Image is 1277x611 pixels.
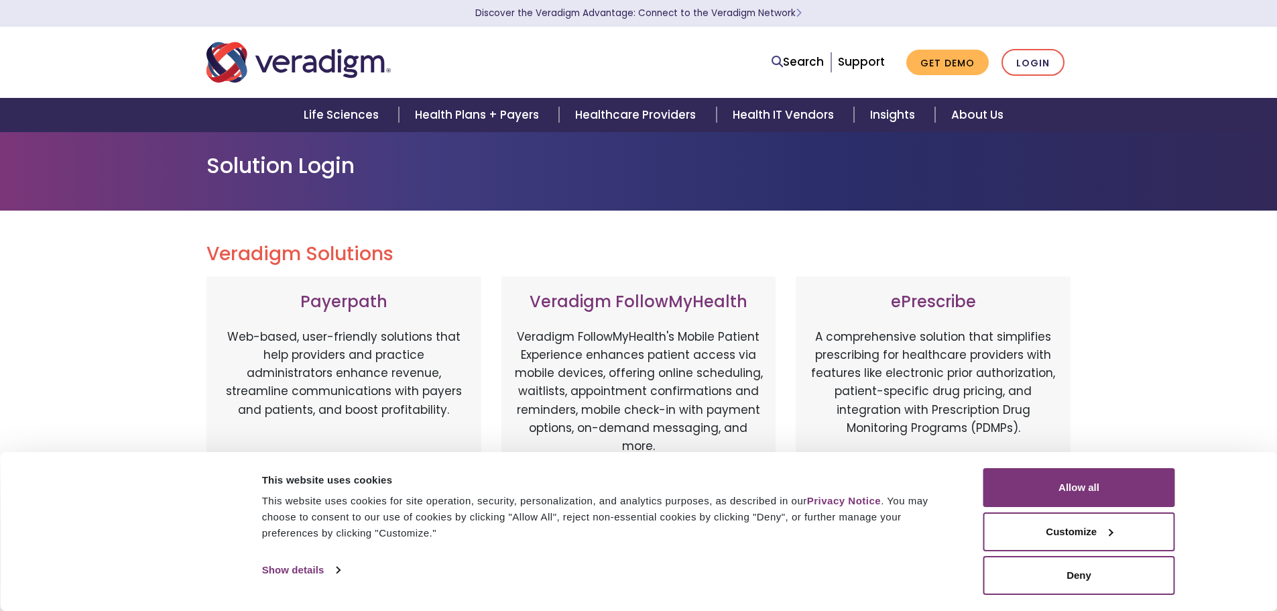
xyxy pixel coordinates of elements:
p: A comprehensive solution that simplifies prescribing for healthcare providers with features like ... [809,328,1057,469]
p: Web-based, user-friendly solutions that help providers and practice administrators enhance revenu... [220,328,468,469]
a: Discover the Veradigm Advantage: Connect to the Veradigm NetworkLearn More [475,7,802,19]
a: Login [1001,49,1065,76]
a: Insights [854,98,935,132]
h1: Solution Login [206,153,1071,178]
a: Search [772,53,824,71]
img: Veradigm logo [206,40,391,85]
button: Customize [983,512,1175,551]
a: Life Sciences [288,98,399,132]
a: Support [838,54,885,70]
span: Learn More [796,7,802,19]
div: This website uses cookies [262,472,953,488]
h3: Payerpath [220,292,468,312]
h3: Veradigm FollowMyHealth [515,292,763,312]
button: Allow all [983,468,1175,507]
div: This website uses cookies for site operation, security, personalization, and analytics purposes, ... [262,493,953,541]
a: Privacy Notice [807,495,881,506]
a: Get Demo [906,50,989,76]
a: Healthcare Providers [559,98,716,132]
a: About Us [935,98,1020,132]
p: Veradigm FollowMyHealth's Mobile Patient Experience enhances patient access via mobile devices, o... [515,328,763,455]
button: Deny [983,556,1175,595]
a: Health IT Vendors [717,98,854,132]
h3: ePrescribe [809,292,1057,312]
a: Show details [262,560,340,580]
h2: Veradigm Solutions [206,243,1071,266]
a: Health Plans + Payers [399,98,559,132]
